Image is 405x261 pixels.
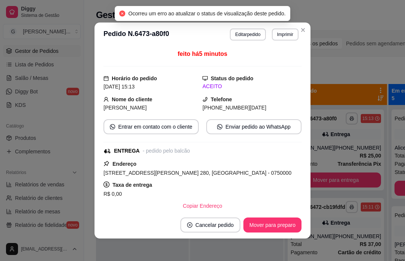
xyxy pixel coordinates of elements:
[243,217,301,232] button: Mover para preparo
[103,160,109,166] span: pushpin
[211,75,253,81] strong: Status do pedido
[180,217,240,232] button: close-circleCancelar pedido
[103,28,169,40] h3: Pedido N. 6473-a80f0
[272,28,298,40] button: Imprimir
[217,124,222,129] span: whats-app
[177,198,228,213] button: Copiar Endereço
[119,10,125,16] span: close-circle
[103,181,109,187] span: dollar
[103,191,122,197] span: R$ 0,00
[103,97,109,102] span: user
[187,222,192,228] span: close-circle
[297,24,309,36] button: Close
[103,105,147,111] span: [PERSON_NAME]
[211,96,232,102] strong: Telefone
[178,51,227,57] span: feito há 5 minutos
[202,82,301,90] div: ACEITO
[202,76,208,81] span: desktop
[142,147,190,155] div: - pedido pelo balcão
[112,96,152,102] strong: Nome do cliente
[112,161,136,167] strong: Endereço
[202,105,266,111] span: [PHONE_NUMBER][DATE]
[128,10,285,16] span: Ocorreu um erro ao atualizar o status de visualização deste pedido.
[112,75,157,81] strong: Horário do pedido
[202,97,208,102] span: phone
[112,182,152,188] strong: Taxa de entrega
[103,170,291,176] span: [STREET_ADDRESS][PERSON_NAME] 280, [GEOGRAPHIC_DATA] - 0750000
[103,119,199,134] button: whats-appEntrar em contato com o cliente
[206,119,301,134] button: whats-appEnviar pedido ao WhatsApp
[103,84,135,90] span: [DATE] 15:13
[103,76,109,81] span: calendar
[110,124,115,129] span: whats-app
[114,147,139,155] div: ENTREGA
[230,28,265,40] button: Editarpedido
